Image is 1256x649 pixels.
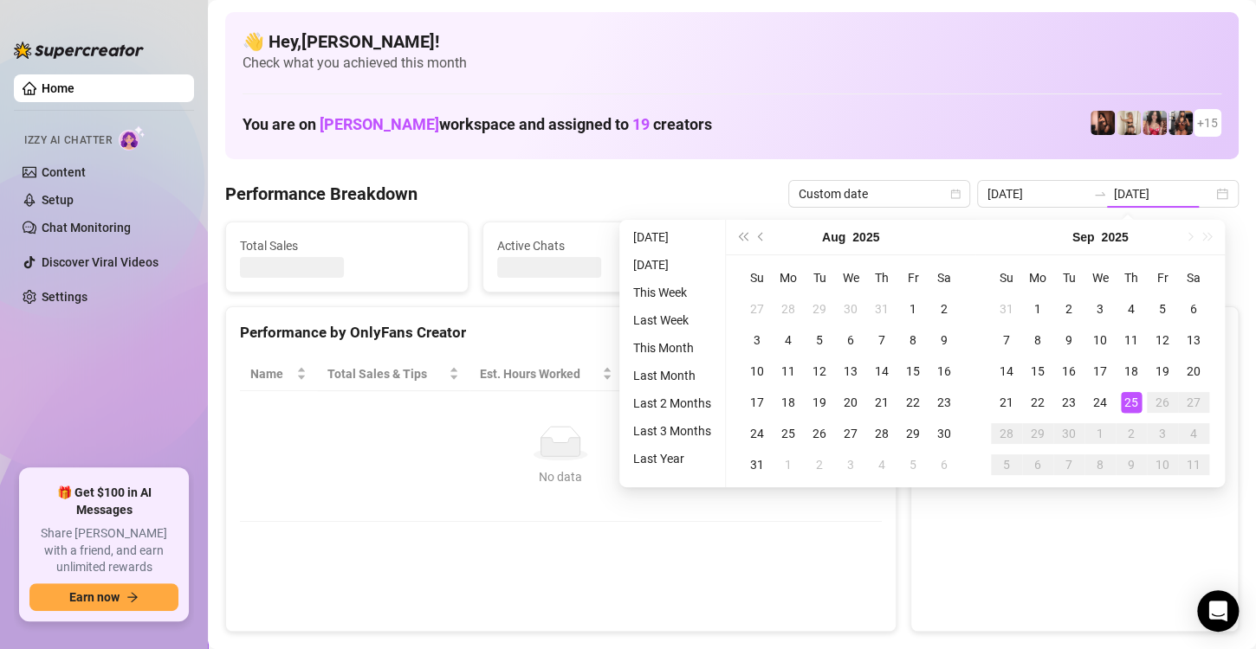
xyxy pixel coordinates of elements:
h1: You are on workspace and assigned to creators [243,115,712,134]
button: Earn nowarrow-right [29,583,178,611]
div: Performance by OnlyFans Creator [240,321,882,344]
img: logo-BBDzfeDw.svg [14,42,144,59]
a: Home [42,81,74,95]
span: swap-right [1093,187,1107,201]
span: [PERSON_NAME] [320,115,439,133]
img: Monique (@moneybagmoee) [1117,111,1141,135]
th: Name [240,357,317,391]
span: Chat Conversion [749,364,858,383]
span: Earn now [69,590,120,604]
th: Chat Conversion [739,357,882,391]
input: End date [1114,184,1213,203]
a: Chat Monitoring [42,221,131,235]
a: Settings [42,290,87,304]
span: + 15 [1197,113,1218,132]
span: Izzy AI Chatter [24,132,112,149]
div: Sales by OnlyFans Creator [925,321,1224,344]
img: AI Chatter [119,125,146,151]
span: Messages Sent [754,236,968,255]
th: Total Sales & Tips [317,357,469,391]
a: Setup [42,193,74,207]
a: Discover Viral Videos [42,255,159,269]
span: to [1093,187,1107,201]
span: Active Chats [497,236,711,255]
span: Sales / Hour [633,364,715,383]
img: Dragonjen710 (@dragonjen) [1091,111,1115,135]
img: Aaliyah (@edmflowerfairy) [1143,111,1167,135]
a: Content [42,165,86,179]
h4: 👋 Hey, [PERSON_NAME] ! [243,29,1221,54]
th: Sales / Hour [623,357,739,391]
input: Start date [987,184,1086,203]
span: Check what you achieved this month [243,54,1221,73]
div: Est. Hours Worked [480,364,599,383]
span: 🎁 Get $100 in AI Messages [29,485,178,518]
img: Erica (@ericabanks) [1169,111,1193,135]
div: Open Intercom Messenger [1197,590,1239,632]
span: 19 [632,115,650,133]
span: Share [PERSON_NAME] with a friend, and earn unlimited rewards [29,525,178,576]
span: arrow-right [126,591,139,603]
span: Total Sales & Tips [327,364,445,383]
span: Custom date [799,181,960,207]
h4: Performance Breakdown [225,182,418,206]
span: calendar [950,189,961,199]
span: Total Sales [240,236,454,255]
div: No data [257,467,864,486]
span: Name [250,364,293,383]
